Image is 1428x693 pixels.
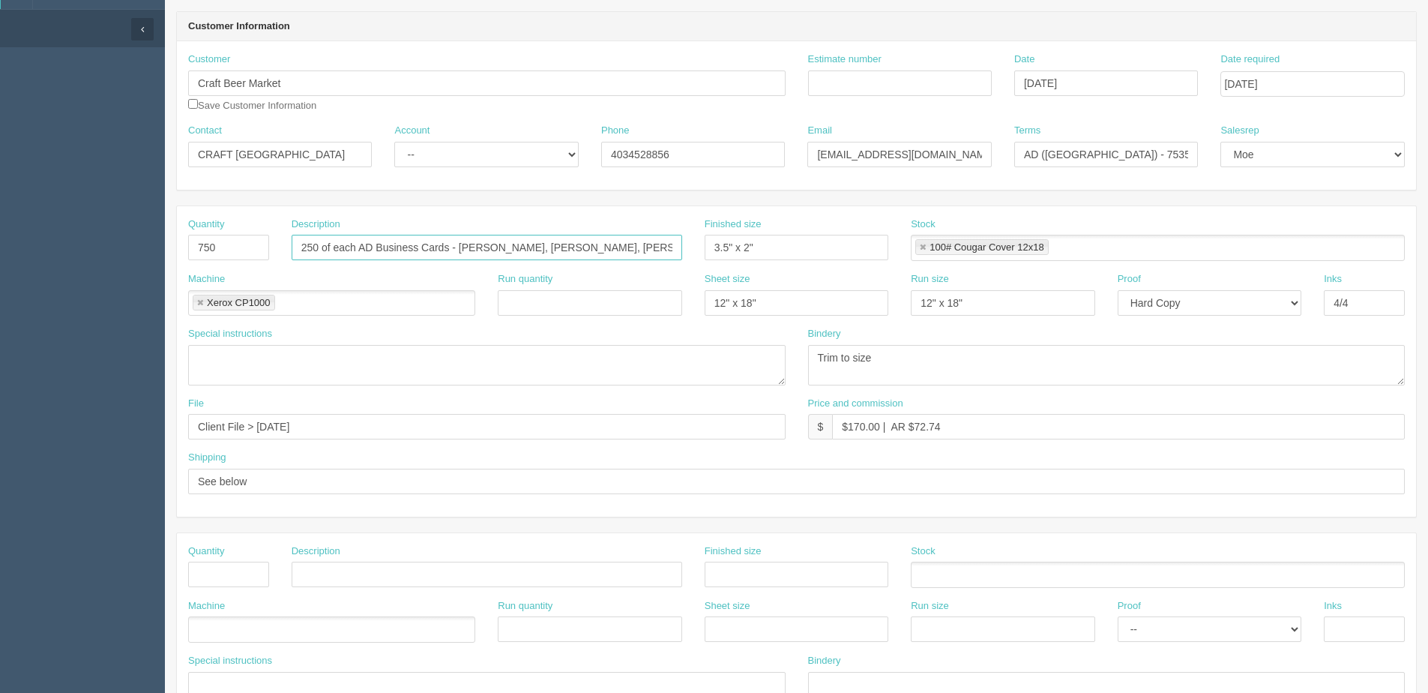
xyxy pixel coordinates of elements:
label: Run quantity [498,272,552,286]
label: Salesrep [1220,124,1259,138]
label: Run size [911,599,949,613]
label: Sheet size [705,599,750,613]
label: Bindery [808,327,841,341]
label: Special instructions [188,327,272,341]
label: Quantity [188,544,224,559]
label: Price and commission [808,397,903,411]
label: Inks [1324,599,1342,613]
label: Estimate number [808,52,882,67]
div: Save Customer Information [188,52,786,112]
label: Contact [188,124,222,138]
div: 100# Cougar Cover 12x18 [930,242,1044,252]
label: Finished size [705,217,762,232]
label: Inks [1324,272,1342,286]
label: Date [1014,52,1034,67]
label: Description [292,544,340,559]
textarea: Trim to size [808,345,1406,385]
label: Customer [188,52,230,67]
header: Customer Information [177,12,1416,42]
label: Quantity [188,217,224,232]
input: Enter customer name [188,70,786,96]
label: File [188,397,204,411]
label: Proof [1118,599,1141,613]
label: Stock [911,217,936,232]
label: Phone [601,124,630,138]
label: Machine [188,272,225,286]
label: Date required [1220,52,1280,67]
label: Run quantity [498,599,552,613]
label: Bindery [808,654,841,668]
label: Proof [1118,272,1141,286]
label: Special instructions [188,654,272,668]
label: Machine [188,599,225,613]
label: Email [807,124,832,138]
label: Stock [911,544,936,559]
label: Account [394,124,430,138]
label: Sheet size [705,272,750,286]
div: $ [808,414,833,439]
label: Finished size [705,544,762,559]
label: Terms [1014,124,1040,138]
label: Run size [911,272,949,286]
div: Xerox CP1000 [207,298,271,307]
label: Description [292,217,340,232]
label: Shipping [188,451,226,465]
